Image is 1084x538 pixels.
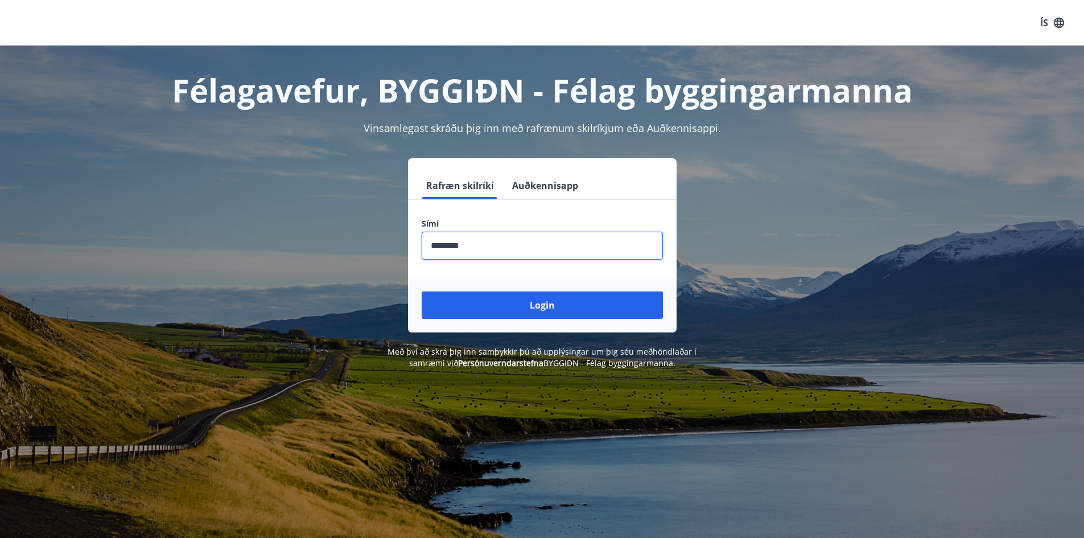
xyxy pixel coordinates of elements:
[422,218,663,229] label: Sími
[388,346,696,368] span: Með því að skrá þig inn samþykkir þú að upplýsingar um þig séu meðhöndlaðar í samræmi við BYGGIÐN...
[146,68,938,112] h1: Félagavefur, BYGGIÐN - Félag byggingarmanna
[458,358,543,368] a: Persónuverndarstefna
[1034,13,1070,33] button: ÍS
[364,121,721,135] span: Vinsamlegast skráðu þig inn með rafrænum skilríkjum eða Auðkennisappi.
[422,172,498,199] button: Rafræn skilríki
[508,172,583,199] button: Auðkennisapp
[422,291,663,319] button: Login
